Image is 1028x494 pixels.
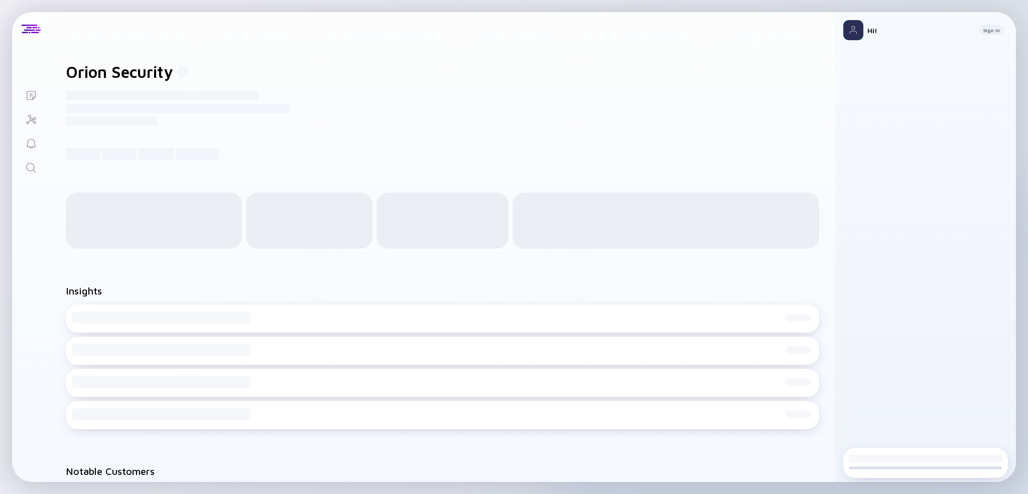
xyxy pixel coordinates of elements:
[66,62,173,81] h1: Orion Security
[66,465,819,477] h2: Notable Customers
[979,25,1004,35] button: Sign In
[843,20,863,40] img: Profile Picture
[12,82,50,107] a: Lists
[66,285,102,297] h2: Insights
[12,131,50,155] a: Reminders
[12,155,50,179] a: Search
[12,107,50,131] a: Investor Map
[867,26,971,35] div: Hi!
